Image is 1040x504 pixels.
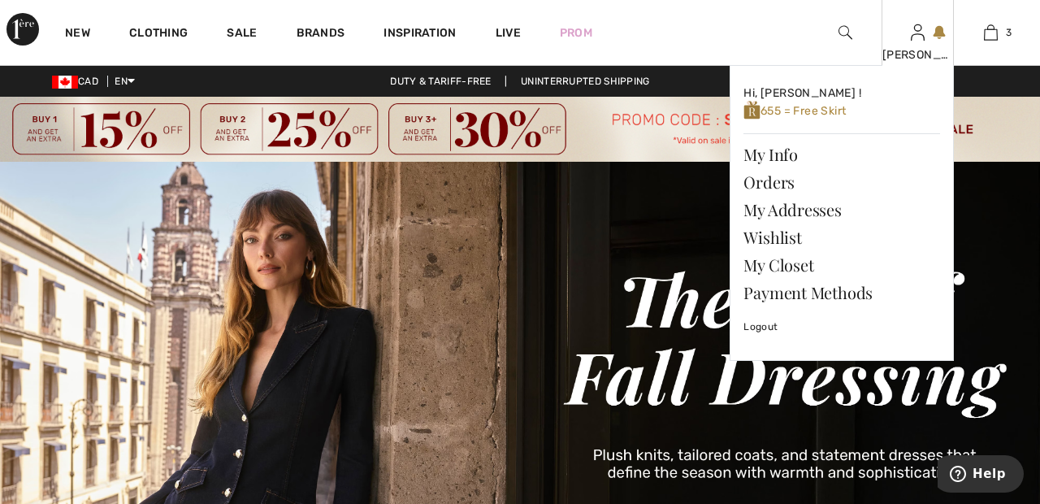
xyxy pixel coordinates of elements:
a: Logout [743,306,940,347]
a: Hi, [PERSON_NAME] ! 655 = Free Skirt [743,79,940,127]
a: Payment Methods [743,279,940,306]
a: My Addresses [743,196,940,224]
a: Orders [743,168,940,196]
span: Inspiration [383,26,456,43]
a: Clothing [129,26,188,43]
span: Hi, [PERSON_NAME] ! [743,86,861,100]
img: 1ère Avenue [6,13,39,46]
span: CAD [52,76,105,87]
a: My Closet [743,251,940,279]
a: Prom [560,24,592,41]
span: EN [115,76,135,87]
img: My Bag [984,23,998,42]
a: Sale [227,26,257,43]
a: New [65,26,90,43]
a: Brands [297,26,345,43]
img: search the website [838,23,852,42]
img: My Info [911,23,925,42]
img: Canadian Dollar [52,76,78,89]
span: 3 [1006,25,1012,40]
a: Wishlist [743,224,940,251]
iframe: Opens a widget where you can find more information [938,455,1024,496]
img: loyalty_logo_r.svg [743,100,760,120]
div: [PERSON_NAME] [882,46,954,63]
span: 655 = Free Skirt [743,104,846,118]
a: Sign In [911,24,925,40]
a: My Info [743,141,940,168]
a: Live [496,24,521,41]
a: 3 [955,23,1026,42]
